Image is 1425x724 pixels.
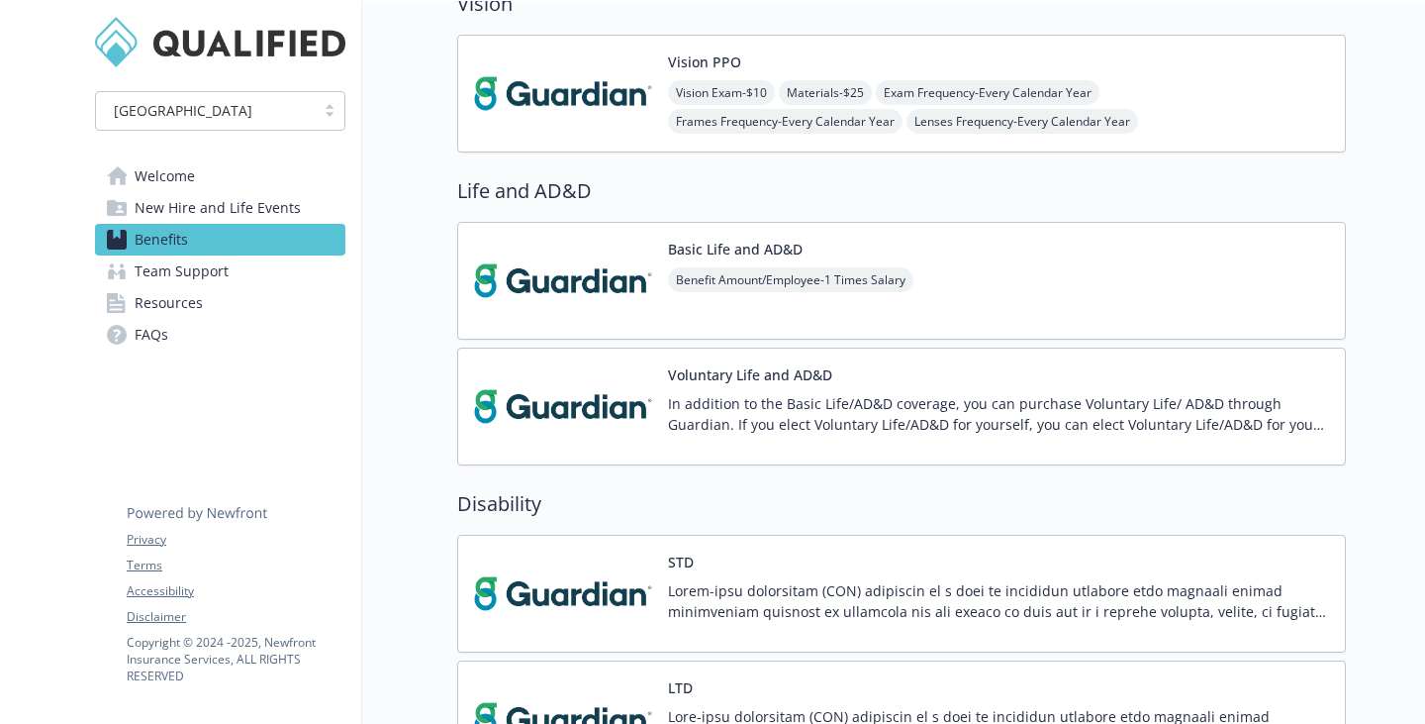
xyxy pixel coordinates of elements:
span: Welcome [135,160,195,192]
a: Benefits [95,224,345,256]
span: Benefits [135,224,188,256]
a: New Hire and Life Events [95,192,345,224]
span: [GEOGRAPHIC_DATA] [114,100,252,121]
span: [GEOGRAPHIC_DATA] [106,100,305,121]
span: Frames Frequency - Every Calendar Year [668,109,902,134]
button: Basic Life and AD&D [668,239,803,259]
img: Guardian carrier logo [474,239,652,323]
span: Lenses Frequency - Every Calendar Year [906,109,1138,134]
h2: Disability [457,489,1346,519]
a: Disclaimer [127,608,344,626]
a: Welcome [95,160,345,192]
button: LTD [668,677,693,698]
span: Benefit Amount/Employee - 1 Times Salary [668,267,913,292]
span: FAQs [135,319,168,351]
img: Guardian carrier logo [474,52,652,136]
p: In addition to the Basic Life/AD&D coverage, you can purchase Voluntary Life/ AD&D through Guardi... [668,393,1329,435]
img: Guardian carrier logo [474,364,652,449]
span: Materials - $25 [779,80,872,105]
h2: Life and AD&D [457,176,1346,206]
button: Voluntary Life and AD&D [668,364,832,385]
img: Guardian carrier logo [474,552,652,636]
a: Resources [95,287,345,319]
p: Lorem-ipsu dolorsitam (CON) adipiscin el s doei te incididun utlabore etdo magnaali enimad minimv... [668,580,1329,622]
span: Team Support [135,256,229,287]
a: Team Support [95,256,345,287]
a: Terms [127,557,344,574]
span: Resources [135,287,203,319]
span: Vision Exam - $10 [668,80,775,105]
a: Privacy [127,531,344,549]
button: Vision PPO [668,52,741,72]
a: Accessibility [127,582,344,600]
a: FAQs [95,319,345,351]
span: Exam Frequency - Every Calendar Year [876,80,1099,105]
p: Copyright © 2024 - 2025 , Newfront Insurance Services, ALL RIGHTS RESERVED [127,634,344,684]
span: New Hire and Life Events [135,192,301,224]
button: STD [668,552,694,572]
